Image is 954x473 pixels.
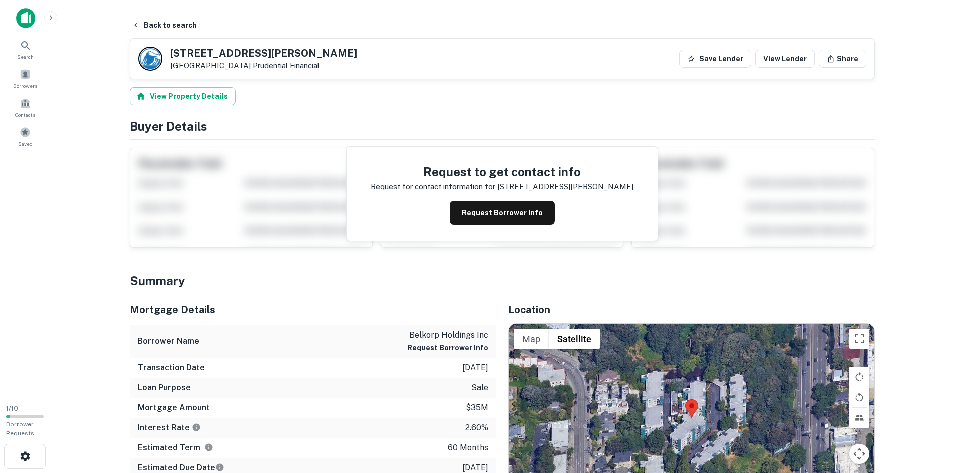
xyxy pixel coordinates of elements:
[192,423,201,432] svg: The interest rates displayed on the website are for informational purposes only and may be report...
[904,393,954,441] iframe: Chat Widget
[448,442,488,454] p: 60 months
[138,402,210,414] h6: Mortgage Amount
[18,140,33,148] span: Saved
[371,181,495,193] p: Request for contact information for
[497,181,633,193] p: [STREET_ADDRESS][PERSON_NAME]
[849,329,869,349] button: Toggle fullscreen view
[138,382,191,394] h6: Loan Purpose
[549,329,600,349] button: Show satellite imagery
[138,422,201,434] h6: Interest Rate
[253,61,320,70] a: Prudential Financial
[462,362,488,374] p: [DATE]
[130,272,875,290] h4: Summary
[3,123,47,150] a: Saved
[819,50,866,68] button: Share
[138,335,199,347] h6: Borrower Name
[755,50,815,68] a: View Lender
[130,87,236,105] button: View Property Details
[407,342,488,354] button: Request Borrower Info
[514,329,549,349] button: Show street map
[215,463,224,472] svg: Estimate is based on a standard schedule for this type of loan.
[130,302,496,317] h5: Mortgage Details
[450,201,555,225] button: Request Borrower Info
[138,362,205,374] h6: Transaction Date
[6,405,18,412] span: 1 / 10
[6,421,34,437] span: Borrower Requests
[849,387,869,407] button: Rotate map counterclockwise
[130,117,875,135] h4: Buyer Details
[3,65,47,92] a: Borrowers
[16,8,35,28] img: capitalize-icon.png
[13,82,37,90] span: Borrowers
[465,422,488,434] p: 2.60%
[849,367,869,387] button: Rotate map clockwise
[849,408,869,428] button: Tilt map
[17,53,34,61] span: Search
[170,61,357,70] p: [GEOGRAPHIC_DATA]
[170,48,357,58] h5: [STREET_ADDRESS][PERSON_NAME]
[371,163,633,181] h4: Request to get contact info
[466,402,488,414] p: $35m
[679,50,751,68] button: Save Lender
[3,94,47,121] a: Contacts
[15,111,35,119] span: Contacts
[138,442,213,454] h6: Estimated Term
[128,16,201,34] button: Back to search
[407,329,488,341] p: belkorp holdings inc
[471,382,488,394] p: sale
[849,444,869,464] button: Map camera controls
[204,443,213,452] svg: Term is based on a standard schedule for this type of loan.
[3,36,47,63] a: Search
[508,302,875,317] h5: Location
